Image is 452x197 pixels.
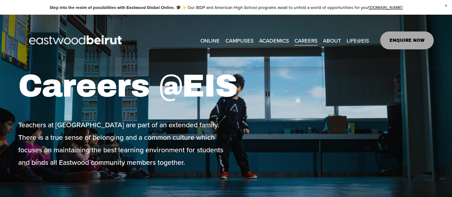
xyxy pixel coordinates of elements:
a: CAREERS [294,35,318,46]
p: Teachers at [GEOGRAPHIC_DATA] are part of an extended family. There is a true sense of belonging ... [18,119,224,169]
span: ABOUT [323,36,341,45]
span: LIFE@EIS [347,36,369,45]
span: CAMPUSES [225,36,254,45]
a: ONLINE [200,35,220,46]
a: [DOMAIN_NAME] [369,4,403,10]
a: ENQUIRE NOW [380,31,434,49]
a: folder dropdown [347,35,369,46]
a: folder dropdown [323,35,341,46]
img: EastwoodIS Global Site [18,22,135,59]
a: folder dropdown [259,35,289,46]
a: folder dropdown [225,35,254,46]
span: ACADEMICS [259,36,289,45]
h1: Careers @EIS [18,67,259,105]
